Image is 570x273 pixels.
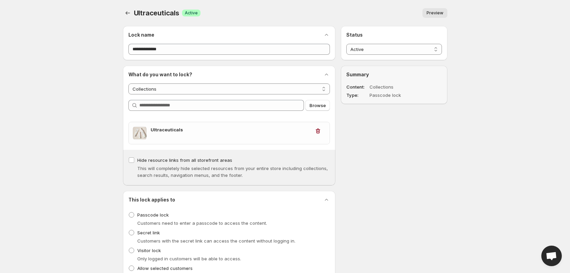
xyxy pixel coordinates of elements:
dt: Type : [346,92,368,99]
dd: Collections [370,83,422,90]
span: Ultraceuticals [134,9,179,17]
span: Visitor lock [137,248,161,253]
span: Customers with the secret link can access the content without logging in. [137,238,295,244]
h2: What do you want to lock? [128,71,192,78]
h3: Ultraceuticals [151,126,311,133]
h2: Status [346,31,442,38]
dt: Content : [346,83,368,90]
span: Allow selected customers [137,265,193,271]
span: Preview [427,10,443,16]
h2: Lock name [128,31,154,38]
button: Preview [422,8,447,18]
h2: This lock applies to [128,196,175,203]
h2: Summary [346,71,442,78]
span: Hide resource links from all storefront areas [137,157,232,163]
button: Back [123,8,133,18]
span: Browse [309,102,326,109]
span: Only logged in customers will be able to access. [137,256,241,261]
div: Open chat [541,246,562,266]
span: Secret link [137,230,160,235]
span: This will completely hide selected resources from your entire store including collections, search... [137,166,328,178]
span: Customers need to enter a passcode to access the content. [137,220,267,226]
dd: Passcode lock [370,92,422,99]
span: Active [185,10,198,16]
span: Passcode lock [137,212,169,218]
button: Browse [305,100,330,111]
